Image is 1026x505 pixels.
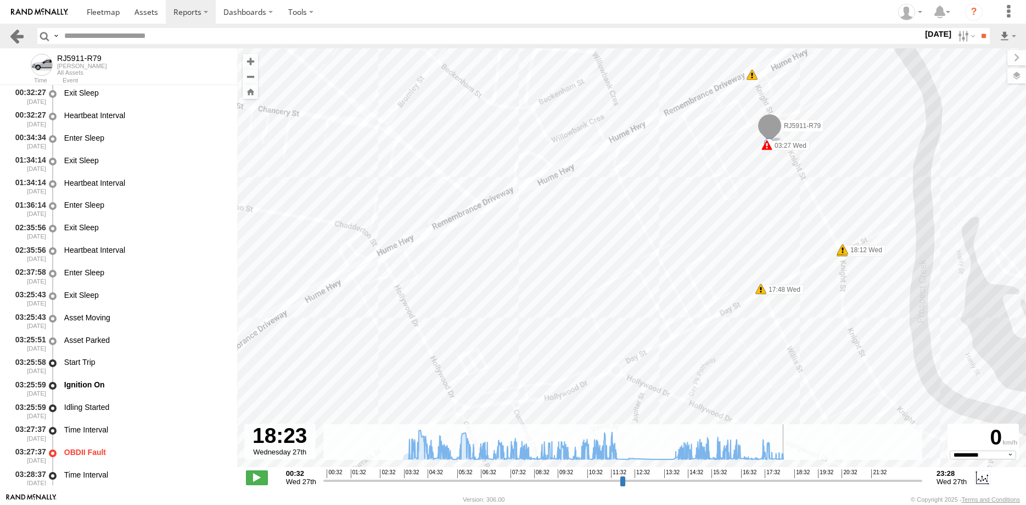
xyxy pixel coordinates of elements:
[871,469,887,478] span: 21:32
[9,176,47,197] div: 01:34:14 [DATE]
[635,469,650,478] span: 12:32
[380,469,395,478] span: 02:32
[894,4,926,20] div: Quang MAC
[243,69,258,84] button: Zoom out
[923,28,954,40] label: [DATE]
[57,54,106,63] div: RJ5911-R79 - View Asset History
[9,378,47,398] div: 03:25:59 [DATE]
[64,178,227,188] div: Heartbeat Interval
[9,423,47,443] div: 03:27:37 [DATE]
[534,469,550,478] span: 08:32
[741,469,756,478] span: 16:32
[64,223,227,232] div: Exit Sleep
[842,247,885,257] label: 18:12 Wed
[64,380,227,390] div: Ignition On
[937,478,967,486] span: Wed 27th Aug 2025
[64,245,227,255] div: Heartbeat Interval
[57,63,106,69] div: [PERSON_NAME]
[64,200,227,210] div: Enter Sleep
[9,243,47,264] div: 02:35:56 [DATE]
[243,54,258,69] button: Zoom in
[57,69,106,76] div: All Assets
[457,469,473,478] span: 05:32
[64,425,227,435] div: Time Interval
[463,496,504,503] div: Version: 306.00
[611,469,626,478] span: 11:32
[243,84,258,99] button: Zoom Home
[11,8,68,16] img: rand-logo.svg
[64,402,227,412] div: Idling Started
[52,28,60,44] label: Search Query
[911,496,1020,503] div: © Copyright 2025 -
[9,199,47,219] div: 01:36:14 [DATE]
[9,401,47,421] div: 03:25:59 [DATE]
[765,469,780,478] span: 17:32
[783,121,820,129] span: RJ5911-R79
[711,469,727,478] span: 15:32
[64,313,227,323] div: Asset Moving
[9,221,47,241] div: 02:35:56 [DATE]
[9,288,47,309] div: 03:25:43 [DATE]
[481,469,496,478] span: 06:32
[9,266,47,286] div: 02:37:58 [DATE]
[9,446,47,466] div: 03:27:37 [DATE]
[794,469,810,478] span: 18:32
[962,496,1020,503] a: Terms and Conditions
[9,356,47,376] div: 03:25:58 [DATE]
[9,311,47,331] div: 03:25:43 [DATE]
[9,154,47,174] div: 01:34:14 [DATE]
[351,469,366,478] span: 01:32
[64,335,227,345] div: Asset Parked
[761,285,804,295] label: 17:48 Wed
[511,469,526,478] span: 07:32
[64,110,227,120] div: Heartbeat Interval
[842,469,857,478] span: 20:32
[9,468,47,489] div: 03:28:37 [DATE]
[6,494,57,505] a: Visit our Website
[64,88,227,98] div: Exit Sleep
[64,156,227,165] div: Exit Sleep
[587,469,603,478] span: 10:32
[286,478,316,486] span: Wed 27th Aug 2025
[764,138,775,149] div: 5
[688,469,703,478] span: 14:32
[558,469,573,478] span: 09:32
[9,28,25,44] a: Back to previous Page
[286,469,316,478] strong: 00:32
[327,469,342,478] span: 00:32
[9,78,47,84] div: Time
[64,290,227,300] div: Exit Sleep
[843,245,885,255] label: 18:12 Wed
[64,357,227,367] div: Start Trip
[64,268,227,278] div: Enter Sleep
[9,109,47,129] div: 00:32:27 [DATE]
[64,447,227,457] div: OBDII Fault
[428,469,443,478] span: 04:32
[9,131,47,152] div: 00:34:34 [DATE]
[965,3,983,21] i: ?
[64,470,227,480] div: Time Interval
[937,469,967,478] strong: 23:28
[767,141,810,151] label: 03:27 Wed
[9,86,47,107] div: 00:32:27 [DATE]
[664,469,680,478] span: 13:32
[949,425,1017,451] div: 0
[818,469,833,478] span: 19:32
[64,133,227,143] div: Enter Sleep
[63,78,237,84] div: Event
[246,470,268,485] label: Play/Stop
[9,334,47,354] div: 03:25:51 [DATE]
[747,69,758,80] div: 6
[999,28,1017,44] label: Export results as...
[954,28,977,44] label: Search Filter Options
[404,469,419,478] span: 03:32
